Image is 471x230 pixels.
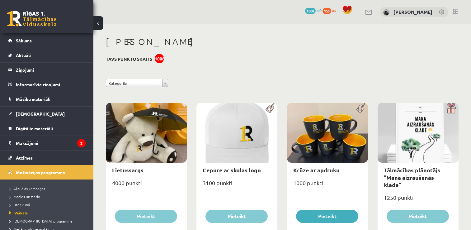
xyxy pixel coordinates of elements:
span: Motivācijas programma [16,170,65,175]
a: [DEMOGRAPHIC_DATA] [8,107,86,121]
h1: [PERSON_NAME] [106,36,459,47]
a: [DEMOGRAPHIC_DATA] programma [9,218,87,224]
span: Kategorija [109,79,160,87]
a: Aktuāli [8,48,86,62]
a: 155 xp [323,8,339,13]
a: Atzīmes [8,151,86,165]
a: Kategorija [106,79,168,87]
span: Aktuālās kampaņas [9,186,45,191]
i: 2 [77,139,86,147]
a: Cepure ar skolas logo [203,166,261,174]
div: 4000 punkti [106,178,187,193]
span: Sākums [16,38,32,43]
a: Lietussargs [112,166,144,174]
button: Pieteikt [115,210,177,223]
span: Veikals [9,210,28,215]
button: Pieteikt [296,210,358,223]
img: Samanta Dakša [383,9,389,16]
span: [DEMOGRAPHIC_DATA] programma [9,218,72,223]
span: [DEMOGRAPHIC_DATA] [16,111,65,117]
div: 1250 punkti [378,192,459,208]
span: 1008 [305,8,316,14]
div: 1008 [155,54,164,63]
a: 1008 mP [305,8,322,13]
span: Atzīmes [16,155,33,161]
a: Maksājumi2 [8,136,86,150]
img: Populāra prece [263,103,277,113]
a: Rīgas 1. Tālmācības vidusskola [7,11,57,26]
a: Informatīvie ziņojumi [8,77,86,92]
a: Uzdevumi [9,202,87,208]
h3: Tavs punktu skaits [106,56,152,62]
a: Motivācijas programma [8,165,86,180]
span: Mācies un ziedo [9,194,40,199]
img: Dāvana ar pārsteigumu [445,103,459,113]
span: mP [317,8,322,13]
button: Pieteikt [205,210,268,223]
a: Sākums [8,33,86,48]
div: 3100 punkti [196,178,277,193]
span: 155 [323,8,331,14]
span: Mācību materiāli [16,96,50,102]
a: Ziņojumi [8,63,86,77]
a: [PERSON_NAME] [393,9,432,15]
a: Mācību materiāli [8,92,86,106]
span: xp [332,8,336,13]
span: Digitālie materiāli [16,126,53,131]
legend: Informatīvie ziņojumi [16,77,86,92]
a: Veikals [9,210,87,216]
a: Mācies un ziedo [9,194,87,199]
legend: Maksājumi [16,136,86,150]
span: Uzdevumi [9,202,30,207]
a: Aktuālās kampaņas [9,186,87,191]
legend: Ziņojumi [16,63,86,77]
button: Pieteikt [387,210,449,223]
div: 1000 punkti [287,178,368,193]
a: Tālmācības plānotājs "Mana aizraušanās klade" [384,166,440,188]
a: Krūze ar apdruku [293,166,340,174]
img: Populāra prece [354,103,368,113]
a: Digitālie materiāli [8,121,86,136]
span: Aktuāli [16,52,31,58]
